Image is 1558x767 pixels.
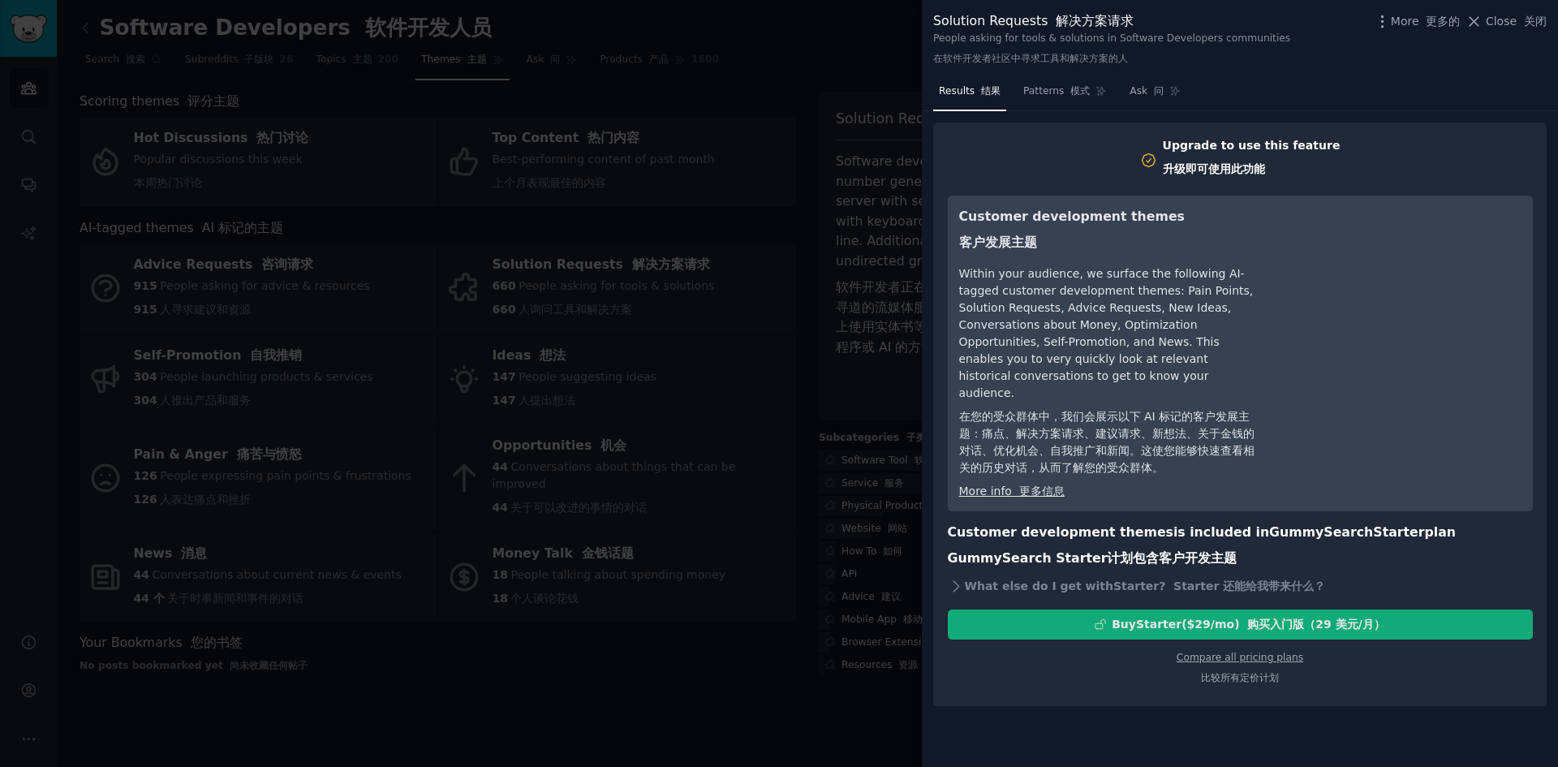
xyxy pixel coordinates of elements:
[948,550,1108,566] span: GummySearch Starter
[1177,652,1303,684] a: Compare all pricing plans比较所有定价计划
[933,32,1290,73] div: People asking for tools & solutions in Software Developers communities
[939,84,1001,99] span: Results
[1130,84,1164,99] span: Ask
[1070,85,1090,97] font: 模式
[1112,616,1385,633] div: Buy Starter ($ 29 /mo )
[1163,137,1341,184] div: Upgrade to use this feature
[1056,13,1134,28] font: 解决方案请求
[1163,162,1265,175] font: 升级即可使用此功能
[1278,207,1521,329] iframe: YouTube video player
[1247,618,1384,631] font: 购买入门版（29 美元/月）
[948,575,1533,598] div: What else do I get with Starter ?
[959,485,1065,498] a: More info 更多信息
[933,53,1128,64] font: 在软件开发者社区中寻求工具和解决方案的人
[1201,672,1279,683] font: 比较所有定价计划
[933,11,1290,32] div: Solution Requests
[1391,13,1461,30] span: More
[948,550,1237,566] font: 计划包含客户开发主题
[1269,524,1424,540] span: GummySearch Starter
[1465,13,1547,30] button: Close 关闭
[1019,485,1065,498] font: 更多信息
[933,79,1006,112] a: Results 结果
[1426,15,1460,28] font: 更多的
[1524,15,1547,28] font: 关闭
[1018,79,1113,112] a: Patterns 模式
[948,523,1533,575] h3: Customer development themes is included in plan
[1486,13,1547,30] span: Close
[959,235,1037,250] font: 客户发展主题
[981,85,1001,97] font: 结果
[1023,84,1090,99] span: Patterns
[959,410,1255,474] font: 在您的受众群体中，我们会展示以下 AI 标记的客户发展主题：痛点、解决方案请求、建议请求、新想法、关于金钱的对话、优化机会、自我推广和新闻。这使您能够快速查看相关的历史对话，从而了解您的受众群体。
[1124,79,1186,112] a: Ask 问
[1154,85,1164,97] font: 问
[1173,580,1325,592] font: Starter 还能给我带来什么？
[959,207,1255,260] h3: Customer development themes
[959,265,1255,483] div: Within your audience, we surface the following AI-tagged customer development themes: Pain Points...
[948,610,1533,640] button: BuyStarter($29/mo) 购买入门版（29 美元/月）
[1374,13,1461,30] button: More 更多的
